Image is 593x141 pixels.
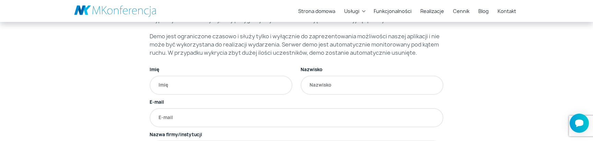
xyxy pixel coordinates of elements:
[150,99,164,106] label: E-mail
[150,76,292,95] input: Imię
[150,32,443,57] p: Demo jest ograniczone czasowo i służy tylko i wyłącznie do zaprezentowania możliwości naszej apli...
[371,5,414,17] a: Funkcjonalności
[570,114,589,133] iframe: Smartsupp widget button
[450,5,472,17] a: Cennik
[341,5,362,17] a: Usługi
[301,66,322,73] label: Nazwisko
[476,5,491,17] a: Blog
[295,5,338,17] a: Strona domowa
[150,66,159,73] label: Imię
[495,5,519,17] a: Kontakt
[150,108,443,127] input: E-mail
[301,76,443,95] input: Nazwisko
[150,131,202,138] label: Nazwa firmy/instytucji
[418,5,447,17] a: Realizacje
